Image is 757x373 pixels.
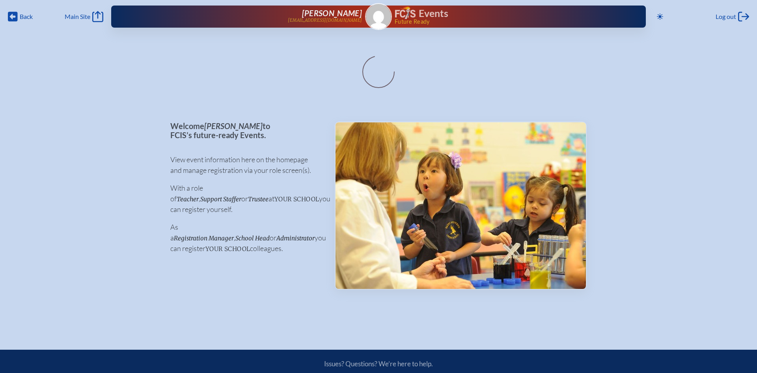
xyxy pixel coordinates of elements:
[20,13,33,21] span: Back
[336,122,586,289] img: Events
[65,13,90,21] span: Main Site
[716,13,736,21] span: Log out
[136,9,362,24] a: [PERSON_NAME][EMAIL_ADDRESS][DOMAIN_NAME]
[274,195,319,203] span: your school
[366,4,391,29] img: Gravatar
[276,234,315,242] span: Administrator
[170,183,322,215] p: With a role of , or at you can register yourself.
[170,122,322,139] p: Welcome to FCIS’s future-ready Events.
[200,195,241,203] span: Support Staffer
[170,222,322,254] p: As a , or you can register colleagues.
[302,8,362,18] span: [PERSON_NAME]
[365,3,392,30] a: Gravatar
[288,18,362,23] p: [EMAIL_ADDRESS][DOMAIN_NAME]
[240,360,517,368] p: Issues? Questions? We’re here to help.
[395,6,621,24] div: FCIS Events — Future ready
[170,154,322,176] p: View event information here on the homepage and manage registration via your role screen(s).
[205,245,250,253] span: your school
[204,121,263,131] span: [PERSON_NAME]
[177,195,199,203] span: Teacher
[235,234,270,242] span: School Head
[248,195,268,203] span: Trustee
[65,11,103,22] a: Main Site
[395,19,621,24] span: Future Ready
[174,234,234,242] span: Registration Manager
